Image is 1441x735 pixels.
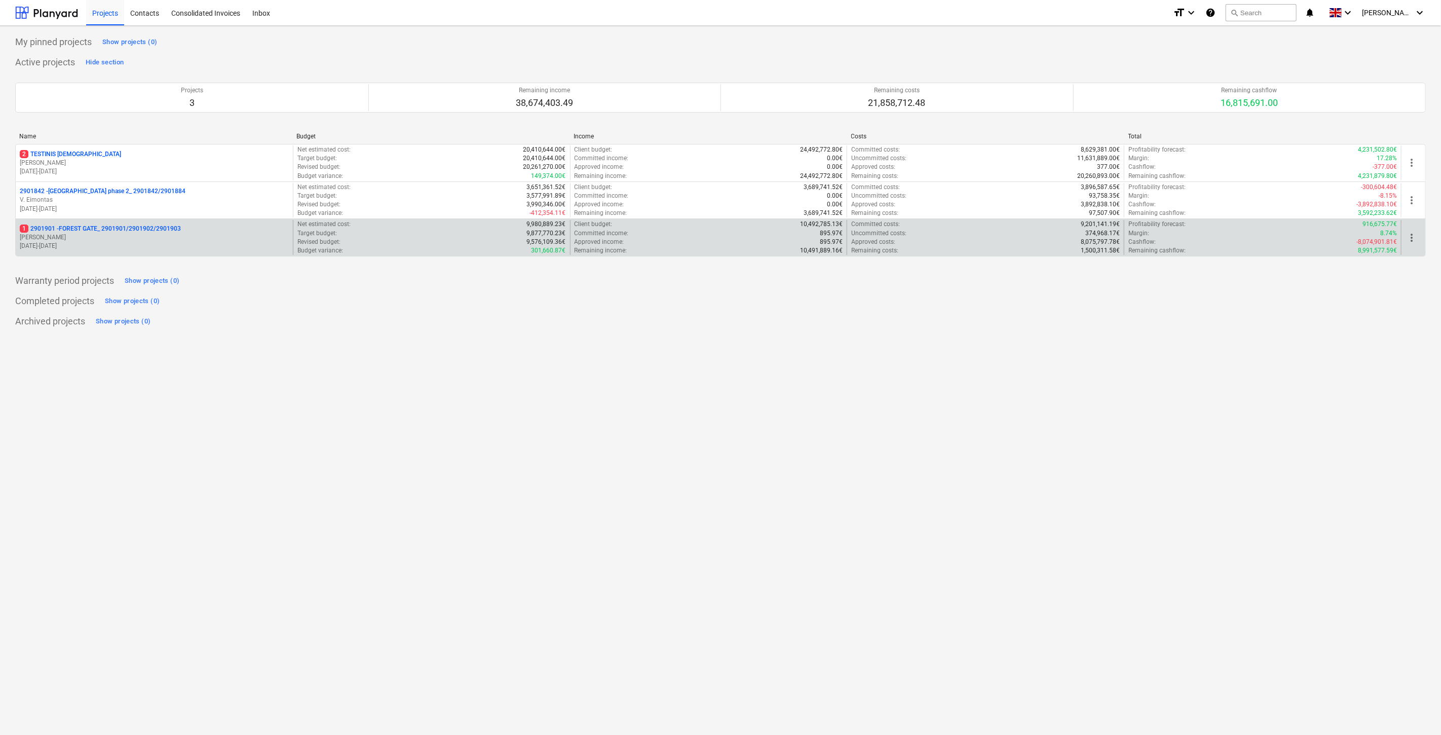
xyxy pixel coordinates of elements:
[1128,154,1149,163] p: Margin :
[1358,209,1397,217] p: 3,592,233.62€
[15,295,94,307] p: Completed projects
[851,229,906,238] p: Uncommitted costs :
[851,145,900,154] p: Committed costs :
[868,86,926,95] p: Remaining costs
[827,154,843,163] p: 0.00€
[15,36,92,48] p: My pinned projects
[297,229,337,238] p: Target budget :
[1221,97,1278,109] p: 16,815,691.00
[20,187,289,213] div: 2901842 -[GEOGRAPHIC_DATA] phase 2_ 2901842/2901884V. Eimontas[DATE]-[DATE]
[523,163,566,171] p: 20,261,270.00€
[800,145,843,154] p: 24,492,772.80€
[1406,232,1418,244] span: more_vert
[1356,238,1397,246] p: -8,074,901.81€
[1128,209,1186,217] p: Remaining cashflow :
[102,293,162,309] button: Show projects (0)
[527,192,566,200] p: 3,577,991.89€
[86,57,124,68] div: Hide section
[15,56,75,68] p: Active projects
[851,133,1120,140] div: Costs
[1077,154,1120,163] p: 11,631,889.00€
[20,167,289,176] p: [DATE] - [DATE]
[800,172,843,180] p: 24,492,772.80€
[1230,9,1238,17] span: search
[83,54,126,70] button: Hide section
[20,150,28,158] span: 2
[1128,163,1156,171] p: Cashflow :
[297,220,351,229] p: Net estimated cost :
[1356,200,1397,209] p: -3,892,838.10€
[1128,238,1156,246] p: Cashflow :
[1226,4,1297,21] button: Search
[15,315,85,327] p: Archived projects
[516,97,573,109] p: 38,674,403.49
[527,238,566,246] p: 9,576,109.36€
[1390,686,1441,735] iframe: Chat Widget
[20,150,289,176] div: 2TESTINIS [DEMOGRAPHIC_DATA][PERSON_NAME][DATE]-[DATE]
[527,220,566,229] p: 9,980,889.23€
[1128,145,1186,154] p: Profitability forecast :
[1081,145,1120,154] p: 8,629,381.00€
[1380,229,1397,238] p: 8.74%
[1128,220,1186,229] p: Profitability forecast :
[1361,183,1397,192] p: -300,604.48€
[1081,200,1120,209] p: 3,892,838.10€
[1358,172,1397,180] p: 4,231,879.80€
[96,316,150,327] div: Show projects (0)
[1362,9,1413,17] span: [PERSON_NAME]
[820,238,843,246] p: 895.97€
[827,163,843,171] p: 0.00€
[20,242,289,250] p: [DATE] - [DATE]
[1379,192,1397,200] p: -8.15%
[181,97,203,109] p: 3
[575,183,613,192] p: Client budget :
[1406,157,1418,169] span: more_vert
[15,275,114,287] p: Warranty period projects
[523,154,566,163] p: 20,410,644.00€
[1221,86,1278,95] p: Remaining cashflow
[804,183,843,192] p: 3,689,741.52€
[296,133,565,140] div: Budget
[1128,183,1186,192] p: Profitability forecast :
[1342,7,1354,19] i: keyboard_arrow_down
[523,145,566,154] p: 20,410,644.00€
[804,209,843,217] p: 3,689,741.52€
[297,238,340,246] p: Revised budget :
[575,172,627,180] p: Remaining income :
[19,133,288,140] div: Name
[20,225,28,233] span: 1
[20,205,289,213] p: [DATE] - [DATE]
[297,192,337,200] p: Target budget :
[575,200,624,209] p: Approved income :
[20,187,185,196] p: 2901842 - [GEOGRAPHIC_DATA] phase 2_ 2901842/2901884
[575,192,629,200] p: Committed income :
[181,86,203,95] p: Projects
[1089,192,1120,200] p: 93,758.35€
[1185,7,1197,19] i: keyboard_arrow_down
[1373,163,1397,171] p: -377.00€
[527,229,566,238] p: 9,877,770.23€
[1128,246,1186,255] p: Remaining cashflow :
[1128,200,1156,209] p: Cashflow :
[1081,238,1120,246] p: 8,075,797.78€
[575,229,629,238] p: Committed income :
[1358,246,1397,255] p: 8,991,577.59€
[575,145,613,154] p: Client budget :
[1081,183,1120,192] p: 3,896,587.65€
[530,209,566,217] p: -412,354.11€
[574,133,843,140] div: Income
[575,209,627,217] p: Remaining income :
[297,200,340,209] p: Revised budget :
[20,233,289,242] p: [PERSON_NAME]
[1205,7,1216,19] i: Knowledge base
[1128,133,1397,140] div: Total
[820,229,843,238] p: 895.97€
[125,275,179,287] div: Show projects (0)
[800,246,843,255] p: 10,491,889.16€
[516,86,573,95] p: Remaining income
[575,220,613,229] p: Client budget :
[868,97,926,109] p: 21,858,712.48
[1128,192,1149,200] p: Margin :
[575,163,624,171] p: Approved income :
